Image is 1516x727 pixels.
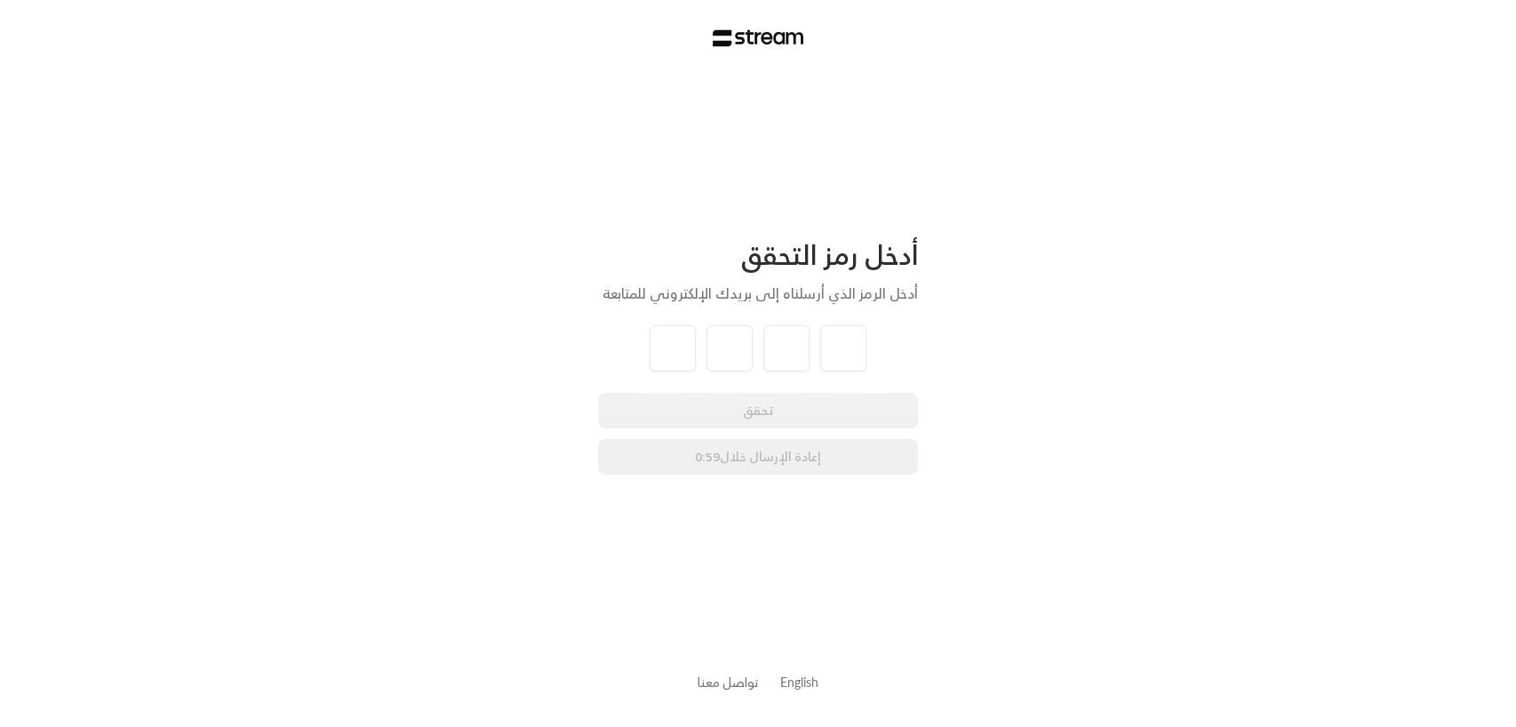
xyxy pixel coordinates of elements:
div: أدخل الرمز الذي أرسلناه إلى بريدك الإلكتروني للمتابعة [598,283,918,304]
a: تواصل معنا [698,671,759,693]
div: أدخل رمز التحقق [598,238,918,272]
a: English [780,666,818,699]
button: تواصل معنا [698,673,759,691]
img: Stream Logo [713,29,804,47]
